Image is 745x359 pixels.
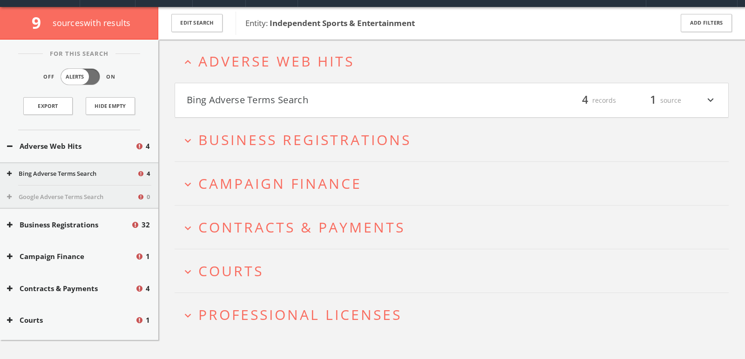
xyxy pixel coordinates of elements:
button: Add Filters [681,14,732,32]
span: 4 [146,283,150,294]
span: Off [43,73,54,81]
button: Google Adverse Terms Search [7,193,137,202]
span: 1 [646,92,660,108]
span: 1 [146,251,150,262]
span: 4 [578,92,592,108]
span: Professional Licenses [198,305,402,324]
span: 1 [146,315,150,326]
button: expand_moreCampaign Finance [182,176,729,191]
button: Courts [7,315,135,326]
i: expand_more [182,178,194,191]
button: expand_moreCourts [182,263,729,279]
div: records [560,93,616,108]
i: expand_less [182,56,194,68]
i: expand_more [704,93,717,108]
button: Edit Search [171,14,223,32]
button: Bing Adverse Terms Search [187,93,452,108]
span: Business Registrations [198,130,411,149]
span: 4 [147,169,150,179]
span: Courts [198,261,264,280]
i: expand_more [182,222,194,234]
span: Entity: [245,18,415,28]
span: 9 [32,12,49,33]
span: On [106,73,115,81]
button: Campaign Finance [7,251,135,262]
button: Bing Adverse Terms Search [7,169,137,179]
button: expand_moreContracts & Payments [182,219,729,235]
span: 32 [142,219,150,230]
span: source s with results [53,17,131,28]
span: Contracts & Payments [198,218,405,237]
i: expand_more [182,266,194,278]
button: expand_moreBusiness Registrations [182,132,729,147]
span: For This Search [43,49,115,59]
button: Adverse Web Hits [7,141,135,152]
button: Contracts & Payments [7,283,135,294]
i: expand_more [182,309,194,322]
button: expand_lessAdverse Web Hits [182,53,729,69]
span: 0 [147,193,150,202]
div: source [625,93,681,108]
a: Export [23,97,73,115]
span: Adverse Web Hits [198,52,354,71]
span: 4 [146,141,150,152]
span: Campaign Finance [198,174,362,193]
button: Business Registrations [7,219,131,230]
i: expand_more [182,134,194,147]
button: Hide Empty [86,97,135,115]
button: expand_moreProfessional Licenses [182,307,729,322]
b: Independent Sports & Entertainment [270,18,415,28]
